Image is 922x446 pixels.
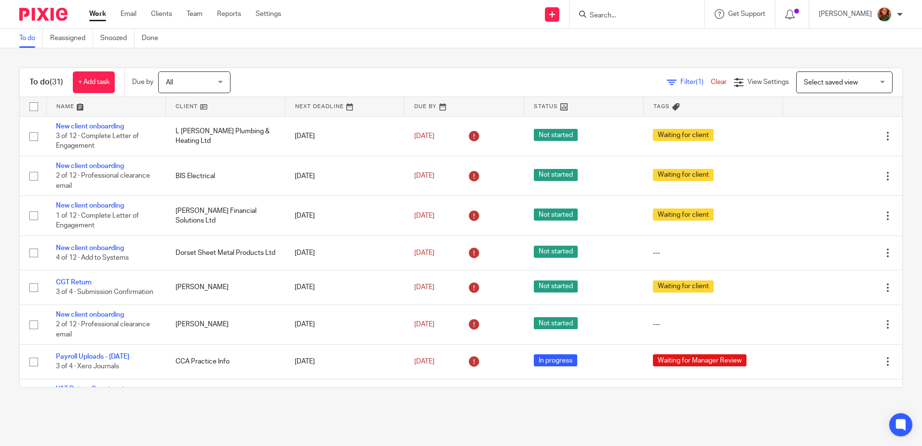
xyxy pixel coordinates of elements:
[819,9,872,19] p: [PERSON_NAME]
[534,246,578,258] span: Not started
[166,196,285,236] td: [PERSON_NAME] Financial Solutions Ltd
[285,345,405,379] td: [DATE]
[132,77,153,87] p: Due by
[19,29,43,48] a: To do
[414,250,434,256] span: [DATE]
[728,11,765,17] span: Get Support
[56,386,135,392] a: VAT Return Smartcapture
[285,236,405,270] td: [DATE]
[166,156,285,195] td: BIS Electrical
[56,163,124,169] a: New client onboarding
[56,212,139,229] span: 1 of 12 · Complete Letter of Engagement
[414,212,434,219] span: [DATE]
[56,133,139,150] span: 3 of 12 · Complete Letter of Engagement
[589,12,676,20] input: Search
[653,280,714,293] span: Waiting for client
[534,129,578,141] span: Not started
[166,379,285,418] td: Commercial Kitchen Services (SW) Ltd
[89,9,106,19] a: Work
[534,209,578,221] span: Not started
[166,79,173,86] span: All
[56,289,153,296] span: 3 of 4 · Submission Confirmation
[534,169,578,181] span: Not started
[285,116,405,156] td: [DATE]
[534,280,578,293] span: Not started
[534,354,577,366] span: In progress
[285,196,405,236] td: [DATE]
[166,236,285,270] td: Dorset Sheet Metal Products Ltd
[56,254,129,261] span: 4 of 12 · Add to Systems
[256,9,281,19] a: Settings
[414,133,434,139] span: [DATE]
[142,29,165,48] a: Done
[56,202,124,209] a: New client onboarding
[653,104,670,109] span: Tags
[217,9,241,19] a: Reports
[285,379,405,418] td: [DATE]
[653,320,773,329] div: ---
[50,29,93,48] a: Reassigned
[414,173,434,180] span: [DATE]
[804,79,858,86] span: Select saved view
[414,321,434,328] span: [DATE]
[414,284,434,291] span: [DATE]
[285,156,405,195] td: [DATE]
[653,129,714,141] span: Waiting for client
[285,305,405,344] td: [DATE]
[653,209,714,221] span: Waiting for client
[166,345,285,379] td: CCA Practice Info
[166,305,285,344] td: [PERSON_NAME]
[166,116,285,156] td: L [PERSON_NAME] Plumbing & Heating Ltd
[680,79,711,85] span: Filter
[653,248,773,258] div: ---
[166,270,285,305] td: [PERSON_NAME]
[56,363,119,370] span: 3 of 4 · Xero Journals
[121,9,136,19] a: Email
[56,245,124,251] a: New client onboarding
[56,123,124,130] a: New client onboarding
[285,270,405,305] td: [DATE]
[100,29,135,48] a: Snoozed
[56,279,92,286] a: CGT Return
[653,354,746,366] span: Waiting for Manager Review
[711,79,727,85] a: Clear
[56,353,129,360] a: Payroll Uploads - [DATE]
[187,9,203,19] a: Team
[50,78,63,86] span: (31)
[151,9,172,19] a: Clients
[877,7,892,22] img: sallycropped.JPG
[56,321,150,338] span: 2 of 12 · Professional clearance email
[414,358,434,365] span: [DATE]
[56,173,150,190] span: 2 of 12 · Professional clearance email
[534,317,578,329] span: Not started
[696,79,704,85] span: (1)
[29,77,63,87] h1: To do
[19,8,68,21] img: Pixie
[56,311,124,318] a: New client onboarding
[747,79,789,85] span: View Settings
[653,169,714,181] span: Waiting for client
[73,71,115,93] a: + Add task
